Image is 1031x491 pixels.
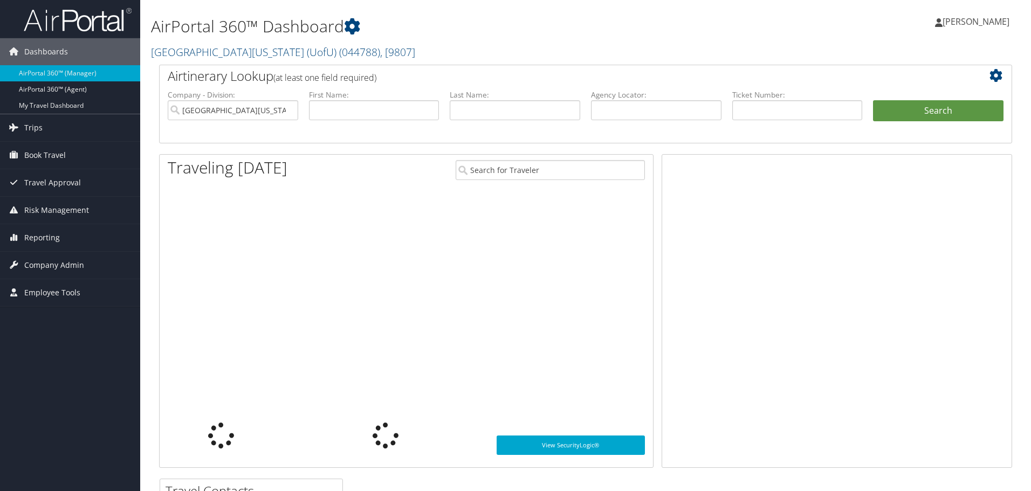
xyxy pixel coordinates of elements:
a: [PERSON_NAME] [935,5,1020,38]
h1: Traveling [DATE] [168,156,287,179]
label: Company - Division: [168,89,298,100]
button: Search [873,100,1003,122]
label: Ticket Number: [732,89,863,100]
span: Reporting [24,224,60,251]
input: Search for Traveler [456,160,645,180]
label: Agency Locator: [591,89,721,100]
span: [PERSON_NAME] [943,16,1009,27]
span: Trips [24,114,43,141]
span: Book Travel [24,142,66,169]
span: ( 044788 ) [339,45,380,59]
span: Company Admin [24,252,84,279]
a: View SecurityLogic® [497,435,645,455]
h2: Airtinerary Lookup [168,67,932,85]
h1: AirPortal 360™ Dashboard [151,15,731,38]
span: , [ 9807 ] [380,45,415,59]
span: Dashboards [24,38,68,65]
span: (at least one field required) [273,72,376,84]
label: First Name: [309,89,439,100]
img: airportal-logo.png [24,7,132,32]
span: Employee Tools [24,279,80,306]
span: Risk Management [24,197,89,224]
span: Travel Approval [24,169,81,196]
label: Last Name: [450,89,580,100]
a: [GEOGRAPHIC_DATA][US_STATE] (UofU) [151,45,415,59]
